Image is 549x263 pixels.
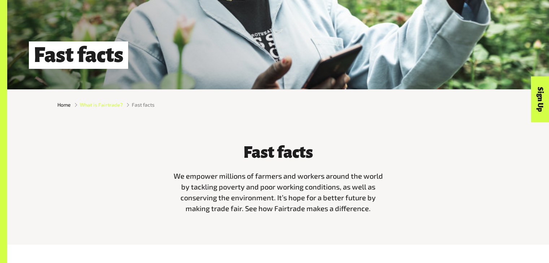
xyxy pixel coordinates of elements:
[29,41,128,69] h1: Fast facts
[132,101,154,108] span: Fast facts
[80,101,123,108] a: What is Fairtrade?
[170,143,387,161] h3: Fast facts
[57,101,71,108] a: Home
[174,171,383,213] span: We empower millions of farmers and workers around the world by tackling poverty and poor working ...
